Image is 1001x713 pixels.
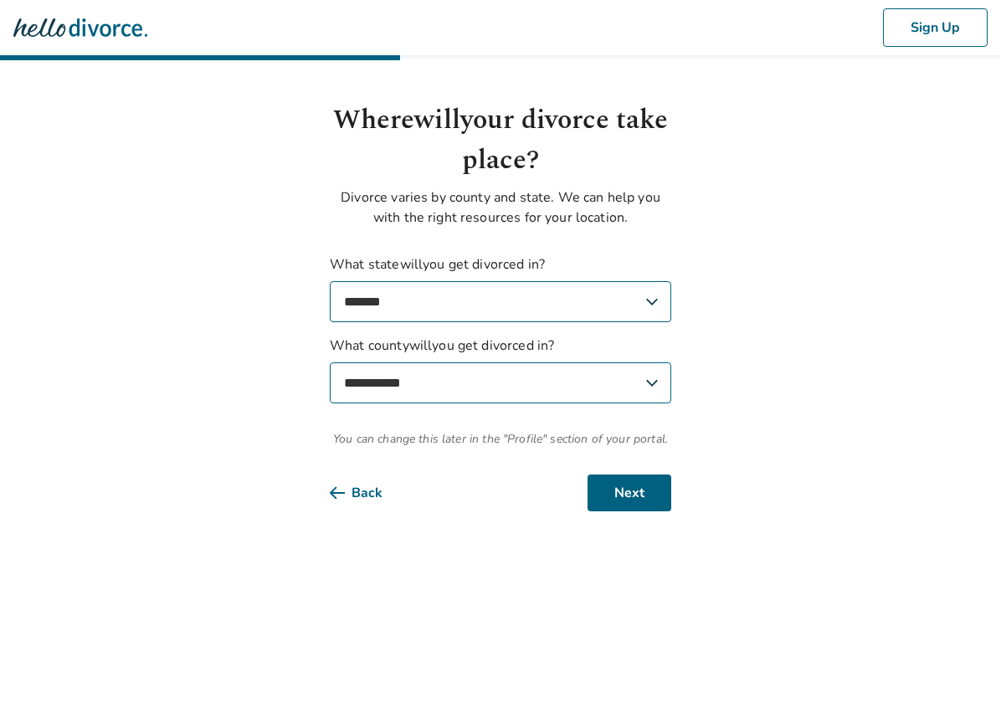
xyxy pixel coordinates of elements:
[330,254,671,322] label: What state will you get divorced in?
[330,187,671,228] p: Divorce varies by county and state. We can help you with the right resources for your location.
[330,281,671,322] select: What statewillyou get divorced in?
[330,430,671,448] span: You can change this later in the "Profile" section of your portal.
[330,336,671,403] label: What county will you get divorced in?
[330,362,671,403] select: What countywillyou get divorced in?
[330,474,409,511] button: Back
[13,11,147,44] img: Hello Divorce Logo
[588,474,671,511] button: Next
[917,633,1001,713] iframe: Chat Widget
[883,8,988,47] button: Sign Up
[330,100,671,181] h1: Where will your divorce take place?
